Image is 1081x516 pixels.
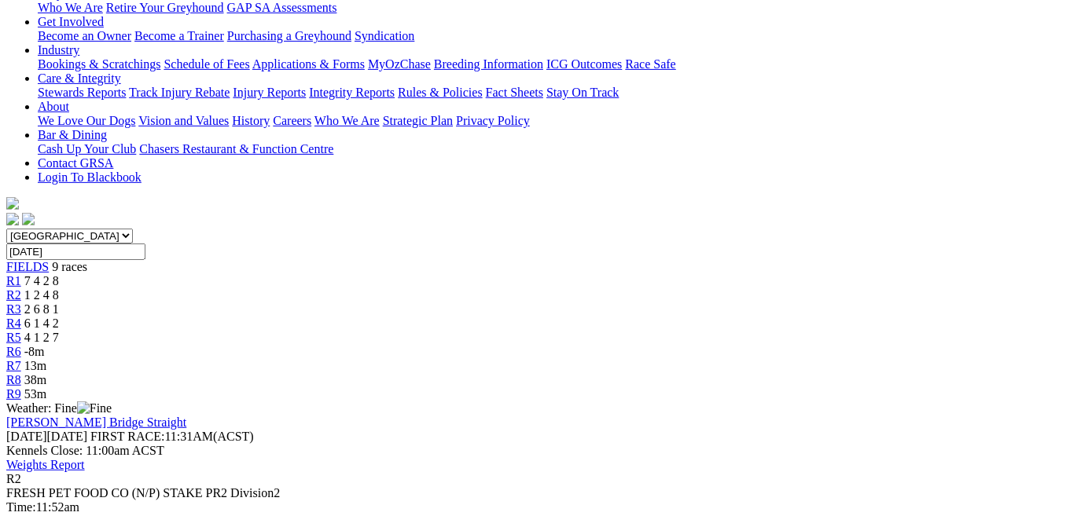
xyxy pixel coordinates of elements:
[24,359,46,372] span: 13m
[38,29,131,42] a: Become an Owner
[38,156,113,170] a: Contact GRSA
[129,86,230,99] a: Track Injury Rebate
[52,260,87,273] span: 9 races
[38,43,79,57] a: Industry
[106,1,224,14] a: Retire Your Greyhound
[6,243,145,260] input: Select date
[38,114,135,127] a: We Love Our Dogs
[38,142,136,156] a: Cash Up Your Club
[6,430,47,443] span: [DATE]
[24,288,59,302] span: 1 2 4 8
[6,500,36,514] span: Time:
[6,274,21,287] a: R1
[24,317,59,330] span: 6 1 4 2
[6,345,21,358] a: R6
[232,114,270,127] a: History
[139,142,333,156] a: Chasers Restaurant & Function Centre
[38,128,107,141] a: Bar & Dining
[6,387,21,401] a: R9
[134,29,224,42] a: Become a Trainer
[6,373,21,386] a: R8
[434,57,543,71] a: Breeding Information
[24,373,46,386] span: 38m
[273,114,311,127] a: Careers
[38,170,142,184] a: Login To Blackbook
[6,359,21,372] a: R7
[38,29,1075,43] div: Get Involved
[6,415,186,429] a: [PERSON_NAME] Bridge Straight
[383,114,453,127] a: Strategic Plan
[252,57,365,71] a: Applications & Forms
[6,317,21,330] a: R4
[24,331,59,344] span: 4 1 2 7
[6,213,19,225] img: facebook.svg
[6,302,21,316] a: R3
[368,57,431,71] a: MyOzChase
[546,57,622,71] a: ICG Outcomes
[6,486,1075,500] div: FRESH PET FOOD CO (N/P) STAKE PR2 Division2
[6,331,21,344] a: R5
[6,260,49,273] a: FIELDS
[38,1,1075,15] div: Greyhounds as Pets
[546,86,619,99] a: Stay On Track
[38,57,160,71] a: Bookings & Scratchings
[227,29,351,42] a: Purchasing a Greyhound
[6,458,85,471] a: Weights Report
[38,114,1075,128] div: About
[24,274,59,287] span: 7 4 2 8
[456,114,530,127] a: Privacy Policy
[309,86,395,99] a: Integrity Reports
[398,86,483,99] a: Rules & Policies
[6,197,19,210] img: logo-grsa-white.png
[24,387,46,401] span: 53m
[355,29,414,42] a: Syndication
[6,444,1075,458] div: Kennels Close: 11:00am ACST
[22,213,35,225] img: twitter.svg
[38,1,103,14] a: Who We Are
[38,86,1075,100] div: Care & Integrity
[24,345,45,358] span: -8m
[6,500,1075,514] div: 11:52am
[164,57,249,71] a: Schedule of Fees
[24,302,59,316] span: 2 6 8 1
[90,430,164,443] span: FIRST RACE:
[6,472,21,485] span: R2
[90,430,254,443] span: 11:31AM(ACST)
[6,401,112,415] span: Weather: Fine
[6,288,21,302] a: R2
[38,100,69,113] a: About
[486,86,543,99] a: Fact Sheets
[38,57,1075,71] div: Industry
[38,142,1075,156] div: Bar & Dining
[314,114,380,127] a: Who We Are
[227,1,337,14] a: GAP SA Assessments
[77,401,112,415] img: Fine
[6,430,87,443] span: [DATE]
[233,86,306,99] a: Injury Reports
[625,57,675,71] a: Race Safe
[138,114,229,127] a: Vision and Values
[38,86,126,99] a: Stewards Reports
[38,15,104,28] a: Get Involved
[38,71,121,85] a: Care & Integrity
